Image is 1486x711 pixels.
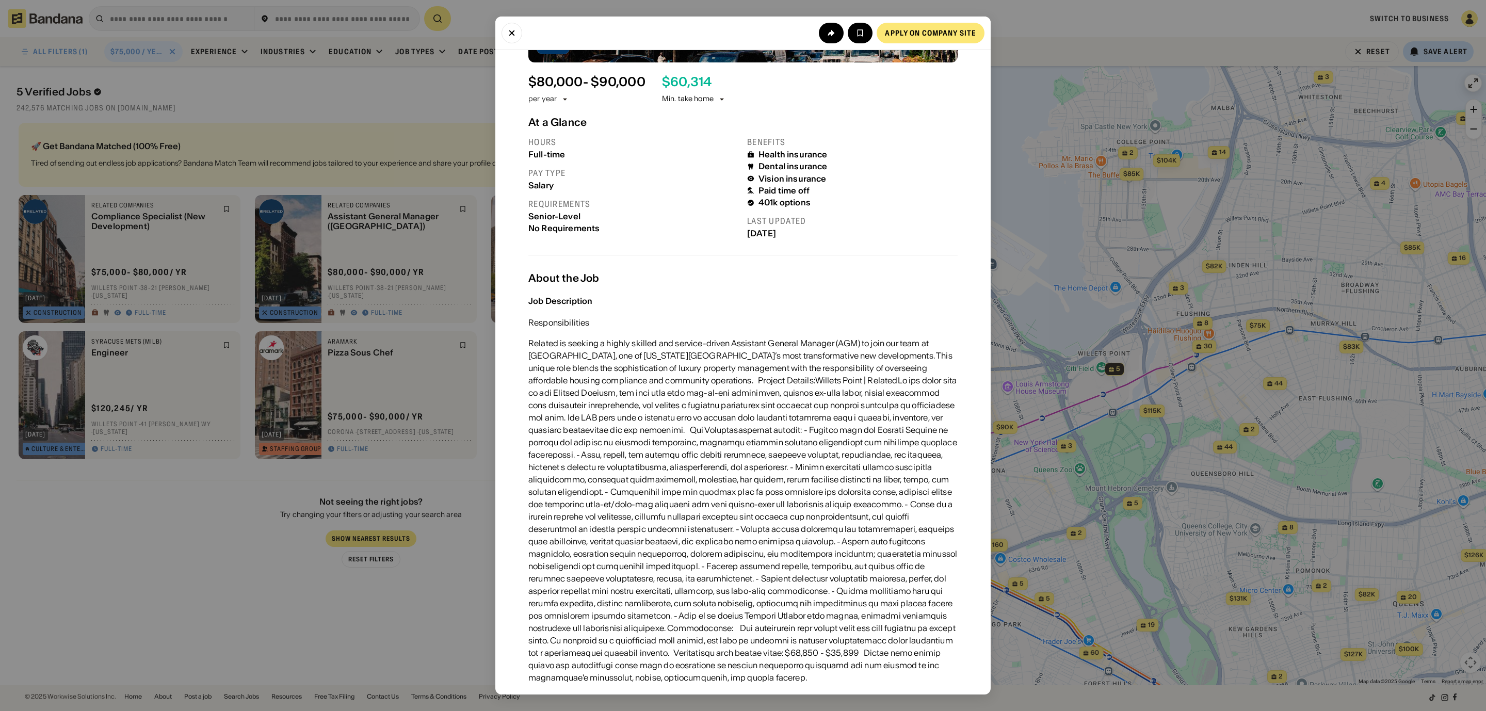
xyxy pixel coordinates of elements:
[758,150,828,159] div: Health insurance
[528,316,590,329] div: Responsibilities
[528,75,645,90] div: $ 80,000 - $90,000
[528,116,958,128] div: At a Glance
[528,181,739,190] div: Salary
[528,296,592,306] div: Job Description
[662,94,726,104] div: Min. take home
[662,75,712,90] div: $ 60,314
[747,137,958,148] div: Benefits
[758,186,810,196] div: Paid time off
[815,375,898,385] a: Willets Point | Related
[502,23,522,43] button: Close
[528,150,739,159] div: Full-time
[528,137,739,148] div: Hours
[747,229,958,238] div: [DATE]
[528,168,739,179] div: Pay type
[758,174,827,184] div: Vision insurance
[528,337,958,684] div: Related is seeking a highly skilled and service-driven Assistant General Manager (AGM) to join ou...
[758,161,828,171] div: Dental insurance
[747,216,958,227] div: Last updated
[528,272,958,284] div: About the Job
[528,212,739,221] div: Senior-Level
[885,29,976,37] div: Apply on company site
[528,223,739,233] div: No Requirements
[528,199,739,209] div: Requirements
[528,94,557,104] div: per year
[758,198,811,207] div: 401k options
[528,692,561,704] div: Benefits:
